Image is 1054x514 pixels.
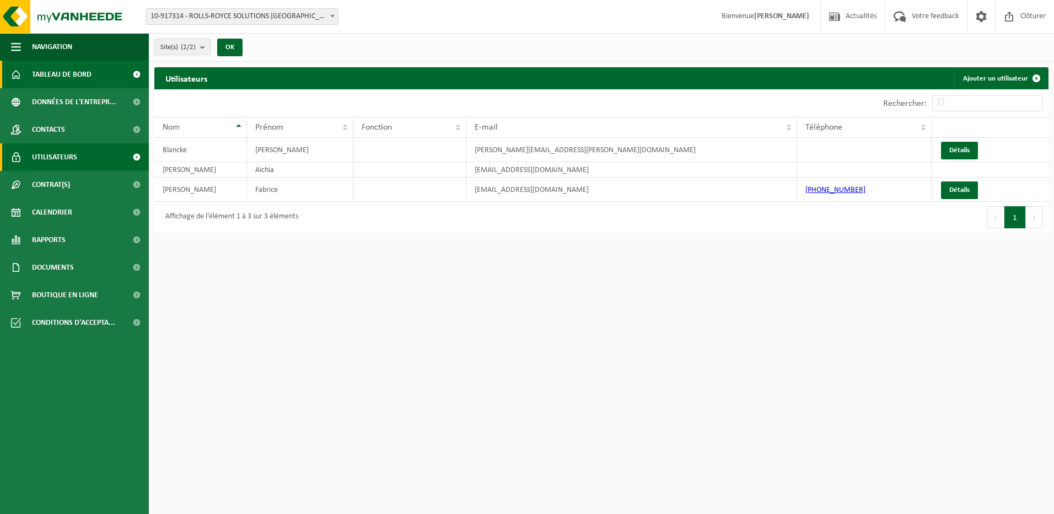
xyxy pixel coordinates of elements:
span: Téléphone [805,123,842,132]
span: Utilisateurs [32,143,77,171]
button: Next [1026,206,1043,228]
strong: [PERSON_NAME] [754,12,809,20]
span: Tableau de bord [32,61,92,88]
td: Blancke [154,138,247,162]
span: Contrat(s) [32,171,70,199]
label: Rechercher: [883,99,927,108]
button: Site(s)(2/2) [154,39,211,55]
div: Affichage de l'élément 1 à 3 sur 3 éléments [160,207,298,227]
span: Documents [32,254,74,281]
count: (2/2) [181,44,196,51]
h2: Utilisateurs [154,67,218,89]
a: Détails [941,142,978,159]
span: Prénom [255,123,283,132]
a: Ajouter un utilisateur [954,67,1047,89]
span: 10-917314 - ROLLS-ROYCE SOLUTIONS LIÈGE SA - GRÂCE-HOLLOGNE [146,8,338,25]
span: Navigation [32,33,72,61]
td: [PERSON_NAME] [247,138,354,162]
span: Calendrier [32,199,72,226]
td: [PERSON_NAME] [154,178,247,202]
td: [EMAIL_ADDRESS][DOMAIN_NAME] [466,178,797,202]
td: [PERSON_NAME][EMAIL_ADDRESS][PERSON_NAME][DOMAIN_NAME] [466,138,797,162]
span: Conditions d'accepta... [32,309,115,336]
span: Nom [163,123,180,132]
span: Site(s) [160,39,196,56]
button: OK [217,39,243,56]
button: Previous [987,206,1004,228]
span: Boutique en ligne [32,281,98,309]
td: [PERSON_NAME] [154,162,247,178]
span: 10-917314 - ROLLS-ROYCE SOLUTIONS LIÈGE SA - GRÂCE-HOLLOGNE [146,9,338,24]
td: Aichia [247,162,354,178]
button: 1 [1004,206,1026,228]
a: Détails [941,181,978,199]
span: Fonction [362,123,392,132]
a: [PHONE_NUMBER] [805,186,865,194]
span: Rapports [32,226,66,254]
td: [EMAIL_ADDRESS][DOMAIN_NAME] [466,162,797,178]
span: Contacts [32,116,65,143]
span: Données de l'entrepr... [32,88,116,116]
span: E-mail [475,123,498,132]
td: Fabrice [247,178,354,202]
